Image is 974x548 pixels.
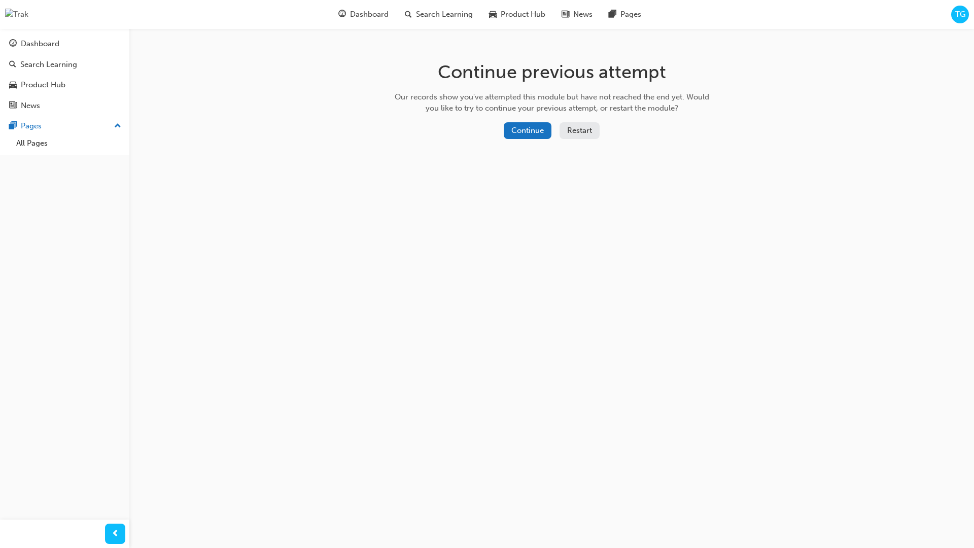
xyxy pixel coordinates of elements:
[4,35,125,53] a: Dashboard
[20,59,77,71] div: Search Learning
[338,8,346,21] span: guage-icon
[21,79,65,91] div: Product Hub
[397,4,481,25] a: search-iconSearch Learning
[9,81,17,90] span: car-icon
[4,117,125,135] button: Pages
[951,6,969,23] button: TG
[553,4,601,25] a: news-iconNews
[405,8,412,21] span: search-icon
[501,9,545,20] span: Product Hub
[9,40,17,49] span: guage-icon
[330,4,397,25] a: guage-iconDashboard
[9,60,16,70] span: search-icon
[4,55,125,74] a: Search Learning
[620,9,641,20] span: Pages
[350,9,389,20] span: Dashboard
[601,4,649,25] a: pages-iconPages
[609,8,616,21] span: pages-icon
[112,528,119,540] span: prev-icon
[4,96,125,115] a: News
[504,122,551,139] button: Continue
[391,91,713,114] div: Our records show you've attempted this module but have not reached the end yet. Would you like to...
[21,120,42,132] div: Pages
[560,122,600,139] button: Restart
[21,38,59,50] div: Dashboard
[21,100,40,112] div: News
[481,4,553,25] a: car-iconProduct Hub
[12,135,125,151] a: All Pages
[562,8,569,21] span: news-icon
[391,61,713,83] h1: Continue previous attempt
[416,9,473,20] span: Search Learning
[955,9,965,20] span: TG
[9,101,17,111] span: news-icon
[4,32,125,117] button: DashboardSearch LearningProduct HubNews
[573,9,593,20] span: News
[4,76,125,94] a: Product Hub
[114,120,121,133] span: up-icon
[5,9,28,20] img: Trak
[489,8,497,21] span: car-icon
[9,122,17,131] span: pages-icon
